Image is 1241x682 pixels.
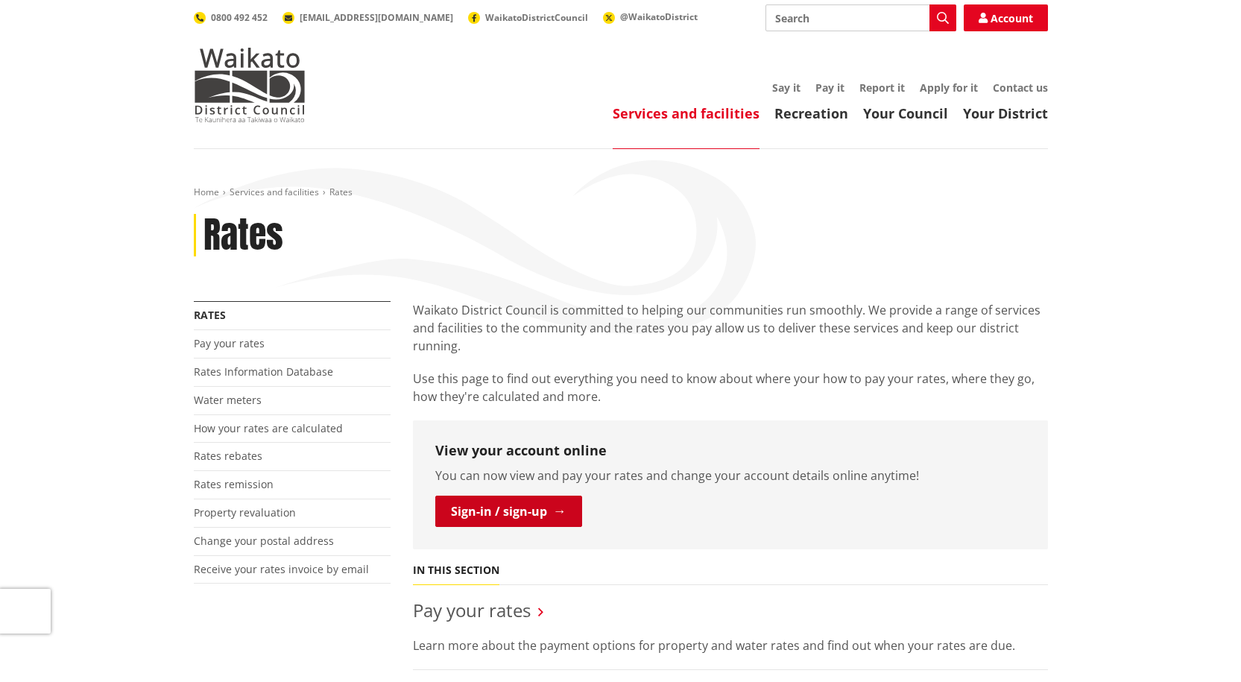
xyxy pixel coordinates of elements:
[194,393,262,407] a: Water meters
[603,10,698,23] a: @WaikatoDistrict
[993,80,1048,95] a: Contact us
[765,4,956,31] input: Search input
[194,449,262,463] a: Rates rebates
[435,443,1026,459] h3: View your account online
[203,214,283,257] h1: Rates
[413,564,499,577] h5: In this section
[413,301,1048,355] p: Waikato District Council is committed to helping our communities run smoothly. We provide a range...
[920,80,978,95] a: Apply for it
[413,370,1048,405] p: Use this page to find out everything you need to know about where your how to pay your rates, whe...
[815,80,844,95] a: Pay it
[1172,619,1226,673] iframe: Messenger Launcher
[194,562,369,576] a: Receive your rates invoice by email
[211,11,268,24] span: 0800 492 452
[620,10,698,23] span: @WaikatoDistrict
[859,80,905,95] a: Report it
[300,11,453,24] span: [EMAIL_ADDRESS][DOMAIN_NAME]
[194,505,296,520] a: Property revaluation
[194,186,1048,199] nav: breadcrumb
[774,104,848,122] a: Recreation
[963,104,1048,122] a: Your District
[194,534,334,548] a: Change your postal address
[194,421,343,435] a: How your rates are calculated
[194,186,219,198] a: Home
[435,467,1026,484] p: You can now view and pay your rates and change your account details online anytime!
[413,598,531,622] a: Pay your rates
[435,496,582,527] a: Sign-in / sign-up
[485,11,588,24] span: WaikatoDistrictCouncil
[194,11,268,24] a: 0800 492 452
[413,637,1048,654] p: Learn more about the payment options for property and water rates and find out when your rates ar...
[194,336,265,350] a: Pay your rates
[282,11,453,24] a: [EMAIL_ADDRESS][DOMAIN_NAME]
[194,364,333,379] a: Rates Information Database
[194,308,226,322] a: Rates
[964,4,1048,31] a: Account
[468,11,588,24] a: WaikatoDistrictCouncil
[613,104,760,122] a: Services and facilities
[194,48,306,122] img: Waikato District Council - Te Kaunihera aa Takiwaa o Waikato
[194,477,274,491] a: Rates remission
[329,186,353,198] span: Rates
[863,104,948,122] a: Your Council
[230,186,319,198] a: Services and facilities
[772,80,801,95] a: Say it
